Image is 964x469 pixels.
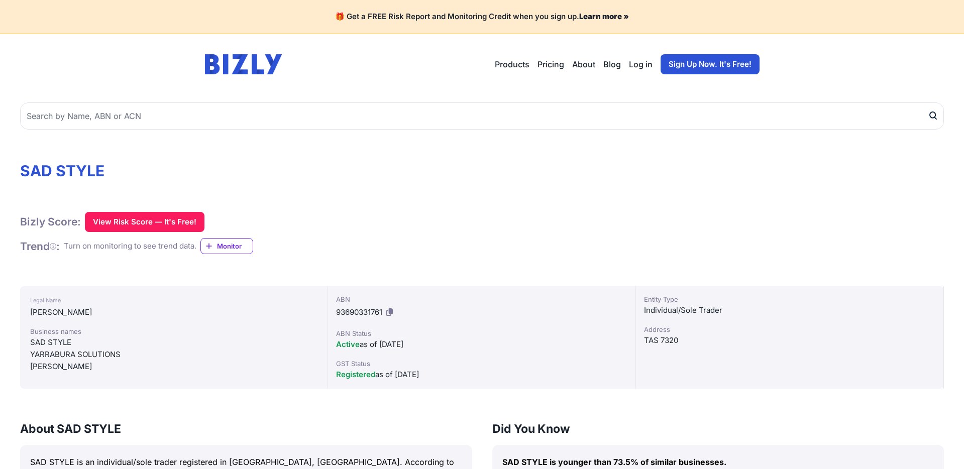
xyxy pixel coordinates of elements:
div: TAS 7320 [644,334,935,346]
div: SAD STYLE [30,336,317,348]
a: Blog [603,58,621,70]
a: Log in [629,58,653,70]
span: 93690331761 [336,307,382,317]
div: [PERSON_NAME] [30,306,317,318]
div: Address [644,324,935,334]
div: Business names [30,326,317,336]
a: Sign Up Now. It's Free! [661,54,760,74]
div: GST Status [336,359,627,369]
a: About [572,58,595,70]
input: Search by Name, ABN or ACN [20,102,944,130]
div: as of [DATE] [336,369,627,381]
span: Monitor [217,241,253,251]
a: Learn more » [579,12,629,21]
h4: 🎁 Get a FREE Risk Report and Monitoring Credit when you sign up. [12,12,952,22]
a: Monitor [200,238,253,254]
div: ABN [336,294,627,304]
h1: SAD STYLE [20,162,944,180]
div: as of [DATE] [336,338,627,350]
h3: About SAD STYLE [20,421,472,437]
div: Turn on monitoring to see trend data. [64,241,196,252]
div: Individual/Sole Trader [644,304,935,316]
div: [PERSON_NAME] [30,361,317,373]
h1: Bizly Score: [20,215,81,228]
div: ABN Status [336,328,627,338]
button: Products [495,58,529,70]
span: Active [336,339,360,349]
a: Pricing [538,58,564,70]
div: Legal Name [30,294,317,306]
div: Entity Type [644,294,935,304]
button: View Risk Score — It's Free! [85,212,204,232]
span: Registered [336,370,375,379]
h1: Trend : [20,240,60,253]
div: YARRABURA SOLUTIONS [30,348,317,361]
h3: Did You Know [492,421,944,437]
p: SAD STYLE is younger than 73.5% of similar businesses. [502,455,934,469]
